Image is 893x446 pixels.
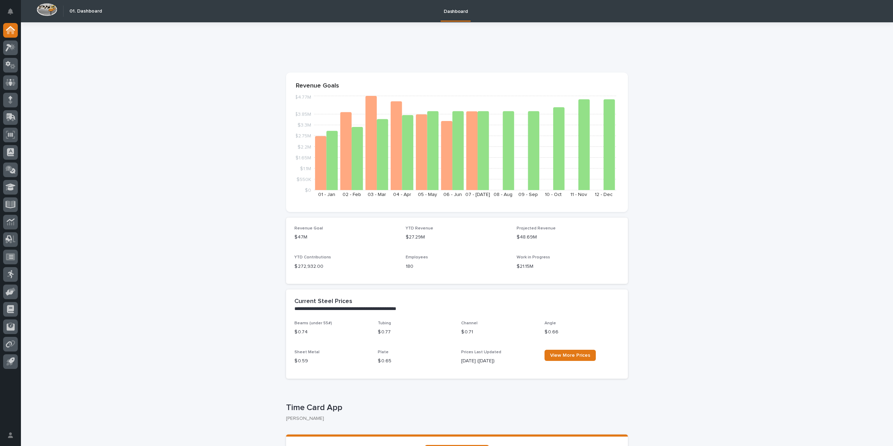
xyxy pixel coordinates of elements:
p: $48.69M [517,234,620,241]
span: View More Prices [550,353,590,358]
tspan: $550K [297,177,311,182]
text: 09 - Sep [518,192,538,197]
tspan: $3.3M [298,123,311,128]
tspan: $2.2M [298,144,311,149]
text: 11 - Nov [570,192,587,197]
text: 06 - Jun [443,192,462,197]
span: Tubing [378,321,391,325]
h2: Current Steel Prices [294,298,352,305]
p: [DATE] ([DATE]) [461,357,536,365]
span: YTD Contributions [294,255,331,259]
text: 08 - Aug [494,192,512,197]
text: 12 - Dec [595,192,613,197]
button: Notifications [3,4,18,19]
p: $ 272,932.00 [294,263,397,270]
p: $47M [294,234,397,241]
p: $ 0.59 [294,357,369,365]
p: $ 0.71 [461,328,536,336]
p: 180 [406,263,509,270]
span: Angle [545,321,556,325]
span: Work in Progress [517,255,550,259]
text: 02 - Feb [343,192,361,197]
p: $27.29M [406,234,509,241]
span: Sheet Metal [294,350,320,354]
p: Revenue Goals [296,82,618,90]
span: Employees [406,255,428,259]
tspan: $0 [305,188,311,193]
a: View More Prices [545,350,596,361]
span: Beams (under 55#) [294,321,332,325]
tspan: $4.77M [295,95,311,100]
span: Plate [378,350,389,354]
text: 10 - Oct [545,192,562,197]
text: 01 - Jan [318,192,335,197]
tspan: $1.1M [300,166,311,171]
text: 03 - Mar [368,192,386,197]
p: [PERSON_NAME] [286,416,622,422]
p: $ 0.74 [294,328,369,336]
span: Prices Last Updated [461,350,501,354]
p: $ 0.77 [378,328,453,336]
text: 04 - Apr [393,192,411,197]
text: 07 - [DATE] [465,192,490,197]
tspan: $1.65M [295,155,311,160]
p: Time Card App [286,403,625,413]
tspan: $2.75M [295,134,311,138]
text: 05 - May [418,192,437,197]
p: $ 0.65 [378,357,453,365]
span: Channel [461,321,478,325]
p: $21.15M [517,263,620,270]
h2: 01. Dashboard [69,8,102,14]
span: YTD Revenue [406,226,433,230]
span: Projected Revenue [517,226,556,230]
tspan: $3.85M [295,112,311,117]
img: Workspace Logo [37,3,57,16]
span: Revenue Goal [294,226,323,230]
div: Notifications [9,8,18,20]
p: $ 0.66 [545,328,620,336]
